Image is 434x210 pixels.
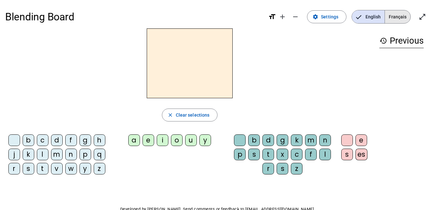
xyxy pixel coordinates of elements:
div: j [8,149,20,160]
div: l [37,149,48,160]
div: p [79,149,91,160]
div: s [277,163,288,174]
button: Decrease font size [289,10,302,23]
button: Increase font size [276,10,289,23]
span: Settings [321,13,338,21]
div: b [23,134,34,146]
div: e [143,134,154,146]
div: v [51,163,63,174]
div: g [277,134,288,146]
div: s [23,163,34,174]
div: z [94,163,105,174]
button: Enter full screen [416,10,429,23]
div: d [262,134,274,146]
div: i [157,134,168,146]
div: n [319,134,331,146]
div: c [37,134,48,146]
div: s [341,149,353,160]
mat-icon: history [379,37,387,45]
div: x [277,149,288,160]
div: k [291,134,302,146]
div: h [94,134,105,146]
div: y [199,134,211,146]
mat-button-toggle-group: Language selection [352,10,411,24]
div: l [319,149,331,160]
div: w [65,163,77,174]
mat-icon: remove [291,13,299,21]
button: Clear selections [162,109,218,121]
div: f [65,134,77,146]
div: t [262,149,274,160]
mat-icon: settings [312,14,318,20]
div: k [23,149,34,160]
h3: Previous [379,34,424,48]
div: a [128,134,140,146]
div: d [51,134,63,146]
div: es [355,149,367,160]
div: f [305,149,317,160]
div: t [37,163,48,174]
div: m [51,149,63,160]
div: u [185,134,197,146]
div: n [65,149,77,160]
div: q [94,149,105,160]
span: Clear selections [176,111,210,119]
span: English [352,10,385,23]
div: e [355,134,367,146]
mat-icon: close [167,112,173,118]
div: g [79,134,91,146]
div: m [305,134,317,146]
span: Français [385,10,410,23]
div: r [262,163,274,174]
button: Settings [307,10,346,23]
div: o [171,134,183,146]
div: z [291,163,302,174]
div: s [248,149,260,160]
mat-icon: open_in_full [418,13,426,21]
div: c [291,149,302,160]
mat-icon: format_size [268,13,276,21]
div: p [234,149,246,160]
h1: Blending Board [5,6,263,27]
div: b [248,134,260,146]
mat-icon: add [279,13,286,21]
div: r [8,163,20,174]
div: y [79,163,91,174]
